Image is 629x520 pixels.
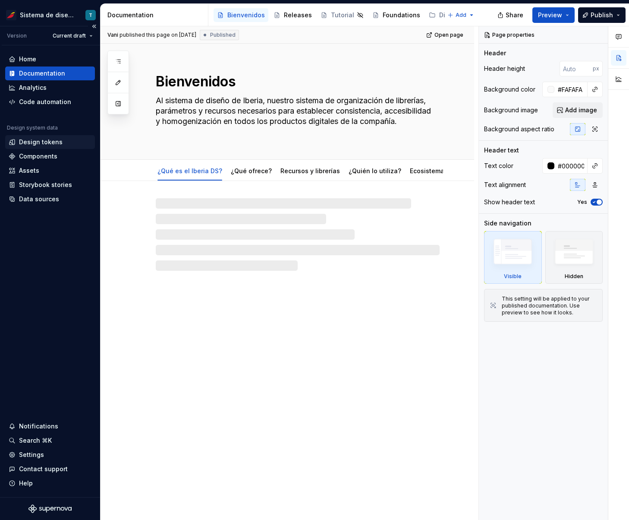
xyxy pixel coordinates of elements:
div: Releases [284,11,312,19]
div: Hidden [565,273,583,280]
a: Tutorial [317,8,367,22]
div: Text color [484,162,513,170]
img: 55604660-494d-44a9-beb2-692398e9940a.png [6,10,16,20]
div: Bienvenidos [227,11,265,19]
span: Add image [565,106,597,114]
button: Share [493,7,529,23]
span: Published [210,32,236,38]
button: Add image [553,102,603,118]
div: Header text [484,146,519,155]
div: Foundations [383,11,420,19]
label: Yes [577,199,587,206]
textarea: Bienvenidos [154,71,438,92]
button: Contact support [5,462,95,476]
div: Tutorial [331,11,354,19]
input: Auto [560,61,593,76]
div: Design tokens [19,138,63,146]
button: Sistema de diseño IberiaT [2,6,98,24]
div: Version [7,32,27,39]
span: Publish [591,11,613,19]
div: Visible [484,231,542,284]
a: Code automation [5,95,95,109]
input: Auto [554,158,588,174]
span: Vani [107,32,118,38]
svg: Supernova Logo [28,504,72,513]
div: Page tree [214,6,443,24]
div: ¿Quién lo utiliza? [345,162,405,180]
a: ¿Qué es el Iberia DS? [157,167,222,174]
div: Documentation [19,69,65,78]
div: Background image [484,106,538,114]
div: Notifications [19,422,58,431]
div: Recursos y librerías [277,162,343,180]
div: Show header text [484,198,535,206]
div: Storybook stories [19,181,72,189]
a: Home [5,52,95,66]
p: px [593,65,599,72]
button: Search ⌘K [5,434,95,447]
a: Components [5,149,95,163]
div: Header [484,49,506,57]
a: Foundations [369,8,424,22]
a: Analytics [5,81,95,95]
div: Components [19,152,57,161]
a: Data sources [5,192,95,206]
a: Releases [270,8,315,22]
span: Open page [434,32,463,38]
button: Add [445,9,477,21]
a: ¿Qué ofrece? [231,167,272,174]
div: ¿Qué es el Iberia DS? [154,162,226,180]
div: Assets [19,166,39,175]
textarea: Al sistema de diseño de Iberia, nuestro sistema de organización de librerías, parámetros y recurs... [154,94,438,139]
div: Documentation [107,11,204,19]
a: Settings [5,448,95,462]
div: Code automation [19,98,71,106]
span: Add [456,12,466,19]
a: Design tokens [5,135,95,149]
div: Header height [484,64,525,73]
a: ¿Quién lo utiliza? [349,167,401,174]
a: Ecosistema [410,167,444,174]
div: Settings [19,450,44,459]
button: Help [5,476,95,490]
div: Search ⌘K [19,436,52,445]
span: Share [506,11,523,19]
a: Storybook stories [5,178,95,192]
div: published this page on [DATE] [120,32,196,38]
div: Contact support [19,465,68,473]
a: Assets [5,164,95,178]
a: Documentation [5,67,95,80]
div: Text alignment [484,181,526,189]
button: Preview [532,7,575,23]
button: Publish [578,7,626,23]
a: Diseño [425,8,473,22]
div: Home [19,55,36,63]
div: Background color [484,85,535,94]
div: Data sources [19,195,59,203]
span: Current draft [53,32,86,39]
div: Sistema de diseño Iberia [20,11,75,19]
div: ¿Qué ofrece? [227,162,275,180]
a: Bienvenidos [214,8,268,22]
div: Hidden [545,231,603,284]
div: Analytics [19,83,47,92]
div: Background aspect ratio [484,125,554,133]
div: Visible [504,273,522,280]
button: Notifications [5,419,95,433]
div: This setting will be applied to your published documentation. Use preview to see how it looks. [502,295,597,316]
input: Auto [554,82,588,97]
div: Diseño [439,11,460,19]
span: Preview [538,11,562,19]
button: Current draft [49,30,97,42]
button: Collapse sidebar [88,20,100,32]
div: Ecosistema [406,162,448,180]
a: Open page [424,29,467,41]
div: Design system data [7,124,58,131]
div: T [89,12,92,19]
a: Recursos y librerías [280,167,340,174]
div: Help [19,479,33,488]
div: Side navigation [484,219,532,228]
